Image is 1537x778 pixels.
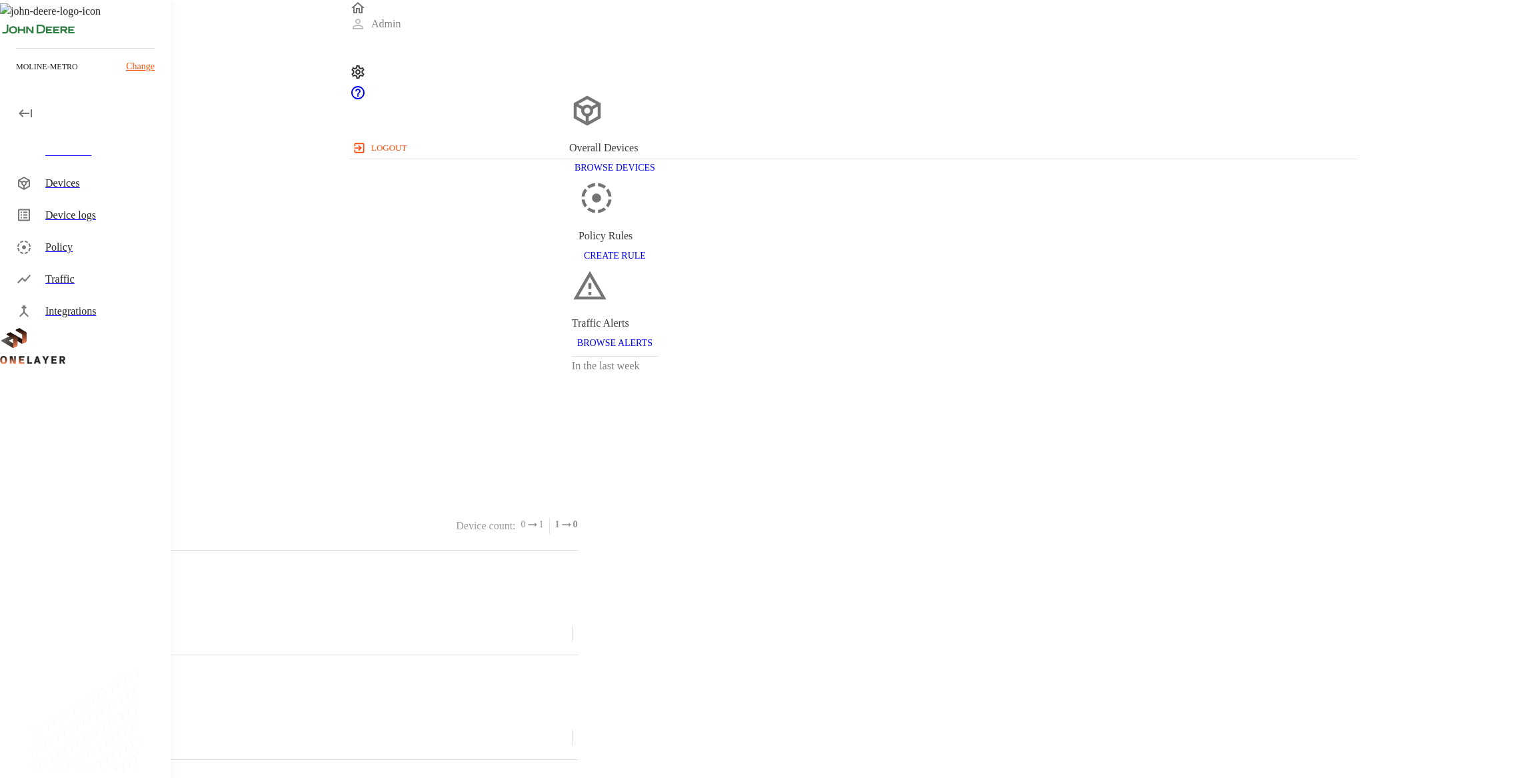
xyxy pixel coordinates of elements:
[456,518,515,534] p: Device count :
[569,156,661,181] button: BROWSE DEVICES
[521,518,526,531] span: 0
[579,228,651,244] div: Policy Rules
[555,518,560,531] span: 1
[573,518,578,531] span: 0
[350,137,1358,159] a: logout
[579,249,651,261] a: CREATE RULE
[350,91,366,103] span: Support Portal
[579,244,651,269] button: CREATE RULE
[572,315,658,331] div: Traffic Alerts
[572,337,658,348] a: BROWSE ALERTS
[572,357,658,375] h3: In the last week
[539,518,544,531] span: 1
[572,331,658,356] button: BROWSE ALERTS
[569,161,661,173] a: BROWSE DEVICES
[350,91,366,103] a: onelayer-support
[371,16,401,32] p: Admin
[350,137,412,159] button: logout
